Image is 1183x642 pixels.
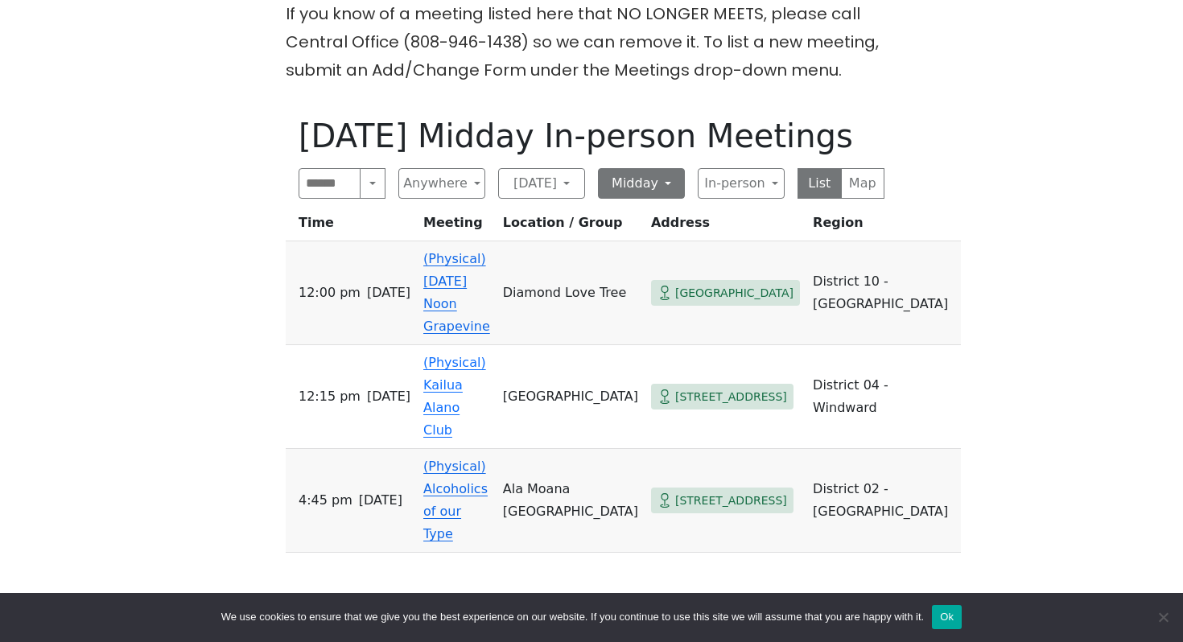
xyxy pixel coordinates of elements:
[806,345,961,449] td: District 04 - Windward
[423,355,486,438] a: (Physical) Kailua Alano Club
[698,168,785,199] button: In-person
[806,212,961,241] th: Region
[806,241,961,345] td: District 10 - [GEOGRAPHIC_DATA]
[359,489,402,512] span: [DATE]
[423,251,490,334] a: (Physical) [DATE] Noon Grapevine
[497,241,645,345] td: Diamond Love Tree
[299,489,352,512] span: 4:45 PM
[497,449,645,553] td: Ala Moana [GEOGRAPHIC_DATA]
[299,117,884,155] h1: [DATE] Midday In-person Meetings
[798,168,842,199] button: List
[598,168,685,199] button: Midday
[645,212,806,241] th: Address
[498,168,585,199] button: [DATE]
[841,168,885,199] button: Map
[299,282,361,304] span: 12:00 PM
[367,282,410,304] span: [DATE]
[932,605,962,629] button: Ok
[398,168,485,199] button: Anywhere
[497,345,645,449] td: [GEOGRAPHIC_DATA]
[497,212,645,241] th: Location / Group
[675,283,793,303] span: [GEOGRAPHIC_DATA]
[423,459,488,541] a: (Physical) Alcoholics of our Type
[675,387,787,407] span: [STREET_ADDRESS]
[360,168,385,199] button: Search
[221,609,924,625] span: We use cookies to ensure that we give you the best experience on our website. If you continue to ...
[286,212,417,241] th: Time
[806,449,961,553] td: District 02 - [GEOGRAPHIC_DATA]
[299,385,361,408] span: 12:15 PM
[299,168,361,199] input: Search
[1155,609,1171,625] span: No
[675,491,787,511] span: [STREET_ADDRESS]
[417,212,497,241] th: Meeting
[367,385,410,408] span: [DATE]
